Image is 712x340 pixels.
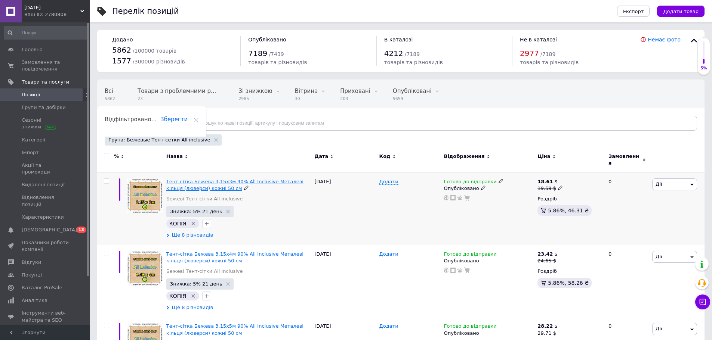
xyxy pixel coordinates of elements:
[537,330,558,337] div: 29.71 $
[444,185,534,192] div: Опубліковано
[656,254,662,259] span: Дії
[384,49,403,58] span: 4212
[248,49,267,58] span: 7189
[248,37,286,43] span: Опубліковано
[22,310,69,323] span: Інструменти веб-майстра та SEO
[537,251,558,258] div: $
[127,251,163,286] img: Тент-сетка Бежевая 3,15х4м 90% All Inclusive Металлические кольца (люверсы) каждые 50 см
[22,214,64,221] span: Характеристики
[238,96,272,102] span: 2985
[112,46,131,54] span: 5862
[170,209,222,214] span: Знижка: 5% 21 день
[648,37,681,43] a: Немає фото
[188,116,697,131] input: Пошук по назві позиції, артикулу і пошуковим запитам
[384,59,443,65] span: товарів та різновидів
[295,88,318,94] span: Вітрина
[127,178,163,214] img: Тент-сетка Бежевая 3,15х3м 90% All Inclusive Металлические кольца (люверсы) каждые 50 см
[656,181,662,187] span: Дії
[105,116,157,123] span: Відфільтровано...
[384,37,413,43] span: В каталозі
[520,59,579,65] span: товарів та різновидів
[114,153,119,160] span: %
[548,280,589,286] span: 5.86%, 58.26 ₴
[540,51,555,57] span: / 7189
[172,232,213,239] span: Ще 8 різновидів
[537,323,558,330] div: $
[22,117,69,130] span: Сезонні знижки
[698,66,710,71] div: 5%
[657,6,705,17] button: Додати товар
[166,179,303,191] a: Тент-сітка Бежева 3,15х3м 90% All Inclusive Металеві кільця (люверси) кожні 50 см
[393,96,432,102] span: 5659
[22,79,69,85] span: Товари та послуги
[22,194,69,208] span: Відновлення позицій
[340,96,370,102] span: 203
[4,26,88,40] input: Пошук
[537,258,558,264] div: 24.65 $
[269,51,284,57] span: / 7439
[112,56,131,65] span: 1577
[130,80,231,108] div: Товари з проблемними різновидами
[166,251,303,263] a: Тент-сітка Бежева 3,15х4м 90% All Inclusive Металеві кільця (люверси) кожні 50 см
[379,153,391,160] span: Код
[190,293,196,299] svg: Видалити мітку
[133,48,176,54] span: / 100000 товарів
[105,96,115,102] span: 5862
[105,88,113,94] span: Всі
[138,88,216,94] span: Товари з проблемними р...
[313,245,377,317] div: [DATE]
[24,11,90,18] div: Ваш ID: 2780808
[295,96,318,102] span: 30
[138,96,216,102] span: 23
[537,179,553,184] b: 18.61
[22,239,69,253] span: Показники роботи компанії
[444,251,496,259] span: Готово до відправки
[695,294,710,309] button: Чат з покупцем
[22,46,43,53] span: Головна
[169,293,186,299] span: КОПІЯ
[166,268,243,275] a: Бежеві Тент-сітки All inclusive
[393,88,432,94] span: Опубліковані
[22,91,40,98] span: Позиції
[313,172,377,245] div: [DATE]
[604,245,650,317] div: 0
[133,59,185,65] span: / 300000 різновидів
[112,37,133,43] span: Додано
[22,162,69,175] span: Акції та промокоди
[656,326,662,331] span: Дії
[22,137,45,143] span: Категорії
[22,259,41,266] span: Відгуки
[617,6,650,17] button: Експорт
[379,251,398,257] span: Додати
[537,196,602,202] div: Роздріб
[160,116,188,123] span: Зберегти
[340,88,370,94] span: Приховані
[24,4,80,11] span: SunDay
[548,208,589,213] span: 5.86%, 46.31 ₴
[108,137,210,143] span: Група: Бежевые Тент-сетки All inclusive
[604,172,650,245] div: 0
[169,221,186,227] span: КОПІЯ
[22,272,42,278] span: Покупці
[444,330,534,337] div: Опубліковано
[172,304,213,311] span: Ще 8 різновидів
[22,59,69,72] span: Замовлення та повідомлення
[444,153,484,160] span: Відображення
[22,181,65,188] span: Видалені позиції
[22,284,62,291] span: Каталог ProSale
[537,251,553,257] b: 23.42
[537,178,563,185] div: $
[520,49,539,58] span: 2977
[444,179,496,187] span: Готово до відправки
[379,323,398,329] span: Додати
[190,221,196,227] svg: Видалити мітку
[608,153,641,166] span: Замовлення
[22,227,77,233] span: [DEMOGRAPHIC_DATA]
[170,281,222,286] span: Знижка: 5% 21 день
[444,258,534,264] div: Опубліковано
[663,9,699,14] span: Додати товар
[166,323,303,336] span: Тент-сітка Бежева 3,15х5м 90% All Inclusive Металеві кільця (люверси) кожні 50 см
[537,153,550,160] span: Ціна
